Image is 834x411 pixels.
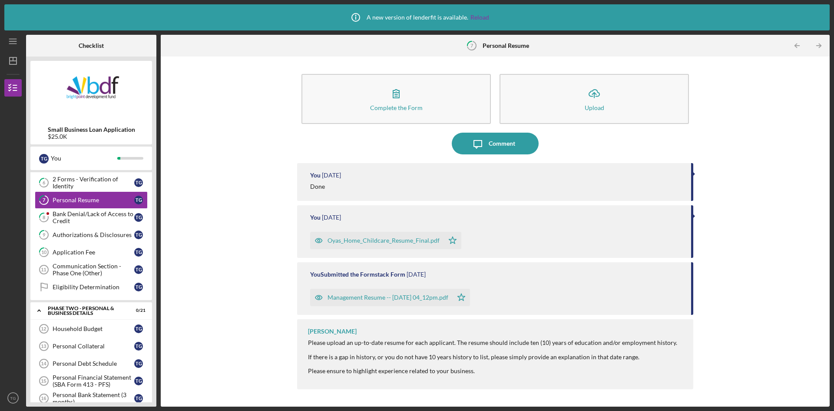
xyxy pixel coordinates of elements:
div: Personal Financial Statement (SBA Form 413 - PFS) [53,374,134,388]
button: TG [4,389,22,407]
div: Upload [585,104,604,111]
tspan: 7 [470,43,473,48]
div: T G [134,359,143,368]
tspan: 6 [43,180,46,186]
b: Personal Resume [483,42,529,49]
a: 7Personal ResumeTG [35,191,148,209]
div: Personal Resume [53,197,134,204]
tspan: 11 [41,267,46,272]
div: 0 / 21 [130,308,146,313]
button: Upload [500,74,689,124]
div: T G [134,265,143,274]
button: Oyas_Home_Childcare_Resume_Final.pdf [310,232,461,249]
div: You [310,172,321,179]
b: Checklist [79,42,104,49]
div: T G [134,324,143,333]
img: Product logo [30,65,152,117]
div: 2 Forms - Verification of Identity [53,176,134,190]
div: You [310,214,321,221]
a: Reload [470,14,489,21]
b: Small Business Loan Application [48,126,135,133]
a: 16Personal Bank Statement (3 months)TG [35,390,148,407]
a: 10Application FeeTG [35,244,148,261]
a: 14Personal Debt ScheduleTG [35,355,148,372]
a: 15Personal Financial Statement (SBA Form 413 - PFS)TG [35,372,148,390]
div: Personal Debt Schedule [53,360,134,367]
tspan: 13 [41,344,46,349]
div: $25.0K [48,133,135,140]
div: Eligibility Determination [53,284,134,291]
button: Comment [452,133,539,154]
div: Done [310,183,325,190]
button: Complete the Form [301,74,491,124]
div: T G [134,283,143,291]
tspan: 15 [41,378,46,384]
div: Household Budget [53,325,134,332]
div: T G [134,231,143,239]
a: Eligibility DeterminationTG [35,278,148,296]
div: PHASE TWO - PERSONAL & BUSINESS DETAILS [48,306,124,316]
div: You [51,151,117,166]
div: Authorizations & Disclosures [53,231,134,238]
div: T G [134,248,143,257]
div: Management Resume -- [DATE] 04_12pm.pdf [328,294,448,301]
tspan: 14 [41,361,46,366]
a: 11Communication Section - Phase One (Other)TG [35,261,148,278]
div: T G [134,213,143,222]
div: Application Fee [53,249,134,256]
div: A new version of lenderfit is available. [345,7,489,28]
div: Personal Collateral [53,343,134,350]
div: Complete the Form [370,104,423,111]
tspan: 7 [43,197,46,203]
a: 13Personal CollateralTG [35,337,148,355]
div: [PERSON_NAME] [308,328,357,335]
tspan: 12 [41,326,46,331]
a: 9Authorizations & DisclosuresTG [35,226,148,244]
div: T G [134,342,143,351]
div: If there is a gap in history, or you do not have 10 years history to list, please simply provide ... [308,354,677,361]
div: T G [134,178,143,187]
time: 2025-09-17 20:18 [322,172,341,179]
div: Bank Denial/Lack of Access to Credit [53,211,134,224]
div: Please upload an up-to-date resume for each applicant. The resume should include ten (10) years o... [308,339,677,346]
div: T G [134,196,143,204]
div: Communication Section - Phase One (Other) [53,263,134,277]
a: 12Household BudgetTG [35,320,148,337]
time: 2025-09-17 20:12 [407,271,426,278]
a: 62 Forms - Verification of IdentityTG [35,174,148,191]
div: Personal Bank Statement (3 months) [53,391,134,405]
a: 8Bank Denial/Lack of Access to CreditTG [35,209,148,226]
div: T G [134,377,143,385]
div: Oyas_Home_Childcare_Resume_Final.pdf [328,237,440,244]
time: 2025-09-17 20:18 [322,214,341,221]
div: T G [39,154,49,164]
tspan: 16 [41,396,46,401]
div: Please ensure to highlight experience related to your business. [308,368,677,381]
button: Management Resume -- [DATE] 04_12pm.pdf [310,289,470,306]
tspan: 10 [41,250,47,255]
div: T G [134,394,143,403]
tspan: 9 [43,232,46,238]
div: Comment [489,133,515,154]
tspan: 8 [43,215,45,221]
text: TG [10,396,16,401]
div: You Submitted the Formstack Form [310,271,405,278]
